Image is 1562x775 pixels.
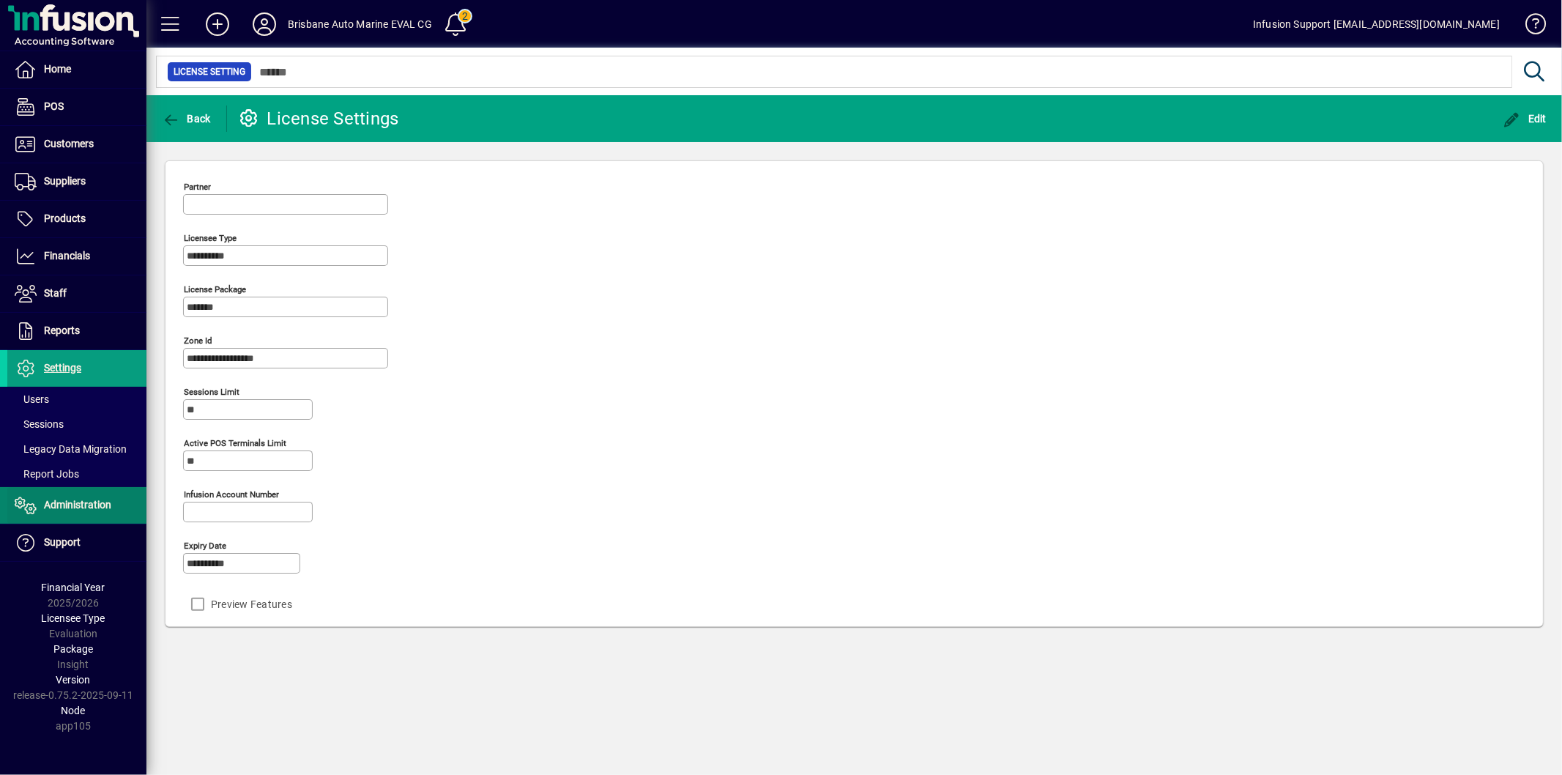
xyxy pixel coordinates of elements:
[238,107,399,130] div: License Settings
[44,212,86,224] span: Products
[44,325,80,336] span: Reports
[42,612,105,624] span: Licensee Type
[7,461,146,486] a: Report Jobs
[7,126,146,163] a: Customers
[146,105,227,132] app-page-header-button: Back
[7,313,146,349] a: Reports
[184,284,246,294] mat-label: License Package
[184,541,226,551] mat-label: Expiry date
[174,64,245,79] span: License Setting
[7,89,146,125] a: POS
[44,100,64,112] span: POS
[7,387,146,412] a: Users
[44,362,81,374] span: Settings
[42,582,105,593] span: Financial Year
[56,674,91,686] span: Version
[15,443,127,455] span: Legacy Data Migration
[15,418,64,430] span: Sessions
[44,138,94,149] span: Customers
[7,275,146,312] a: Staff
[184,182,211,192] mat-label: Partner
[184,438,286,448] mat-label: Active POS Terminals Limit
[158,105,215,132] button: Back
[184,387,239,397] mat-label: Sessions Limit
[184,335,212,346] mat-label: Zone Id
[7,163,146,200] a: Suppliers
[7,524,146,561] a: Support
[53,643,93,655] span: Package
[7,201,146,237] a: Products
[7,238,146,275] a: Financials
[184,489,279,500] mat-label: Infusion account number
[1503,113,1547,125] span: Edit
[7,487,146,524] a: Administration
[44,63,71,75] span: Home
[7,437,146,461] a: Legacy Data Migration
[1514,3,1544,51] a: Knowledge Base
[1253,12,1500,36] div: Infusion Support [EMAIL_ADDRESS][DOMAIN_NAME]
[184,233,237,243] mat-label: Licensee Type
[194,11,241,37] button: Add
[7,51,146,88] a: Home
[241,11,288,37] button: Profile
[7,412,146,437] a: Sessions
[44,536,81,548] span: Support
[15,468,79,480] span: Report Jobs
[44,250,90,262] span: Financials
[15,393,49,405] span: Users
[44,175,86,187] span: Suppliers
[44,287,67,299] span: Staff
[1500,105,1551,132] button: Edit
[288,12,432,36] div: Brisbane Auto Marine EVAL CG
[162,113,211,125] span: Back
[44,499,111,511] span: Administration
[62,705,86,716] span: Node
